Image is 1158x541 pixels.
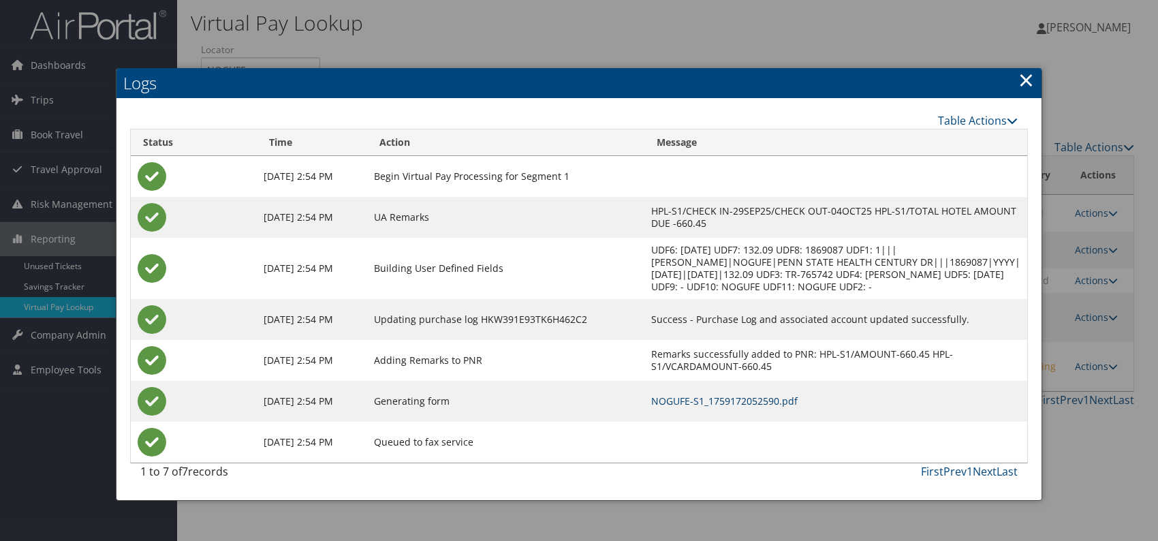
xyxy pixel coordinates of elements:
div: 1 to 7 of records [140,463,345,486]
a: Last [997,464,1018,479]
td: Building User Defined Fields [367,238,644,299]
td: Begin Virtual Pay Processing for Segment 1 [367,156,644,197]
td: Adding Remarks to PNR [367,340,644,381]
td: HPL-S1/CHECK IN-29SEP25/CHECK OUT-04OCT25 HPL-S1/TOTAL HOTEL AMOUNT DUE -660.45 [644,197,1027,238]
td: UA Remarks [367,197,644,238]
td: [DATE] 2:54 PM [257,299,367,340]
td: Remarks successfully added to PNR: HPL-S1/AMOUNT-660.45 HPL-S1/VCARDAMOUNT-660.45 [644,340,1027,381]
a: Close [1018,66,1034,93]
h2: Logs [116,68,1042,98]
th: Message: activate to sort column ascending [644,129,1027,156]
td: Generating form [367,381,644,422]
td: [DATE] 2:54 PM [257,238,367,299]
th: Action: activate to sort column ascending [367,129,644,156]
td: Updating purchase log HKW391E93TK6H462C2 [367,299,644,340]
th: Status: activate to sort column ascending [131,129,257,156]
a: Prev [943,464,967,479]
td: UDF6: [DATE] UDF7: 132.09 UDF8: 1869087 UDF1: 1|||[PERSON_NAME]|NOGUFE|PENN STATE HEALTH CENTURY ... [644,238,1027,299]
span: 7 [182,464,188,479]
a: Table Actions [938,113,1018,128]
td: Queued to fax service [367,422,644,463]
th: Time: activate to sort column ascending [257,129,367,156]
a: 1 [967,464,973,479]
a: First [921,464,943,479]
td: [DATE] 2:54 PM [257,381,367,422]
td: [DATE] 2:54 PM [257,156,367,197]
a: Next [973,464,997,479]
td: [DATE] 2:54 PM [257,422,367,463]
td: [DATE] 2:54 PM [257,197,367,238]
td: [DATE] 2:54 PM [257,340,367,381]
td: Success - Purchase Log and associated account updated successfully. [644,299,1027,340]
a: NOGUFE-S1_1759172052590.pdf [651,395,798,407]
